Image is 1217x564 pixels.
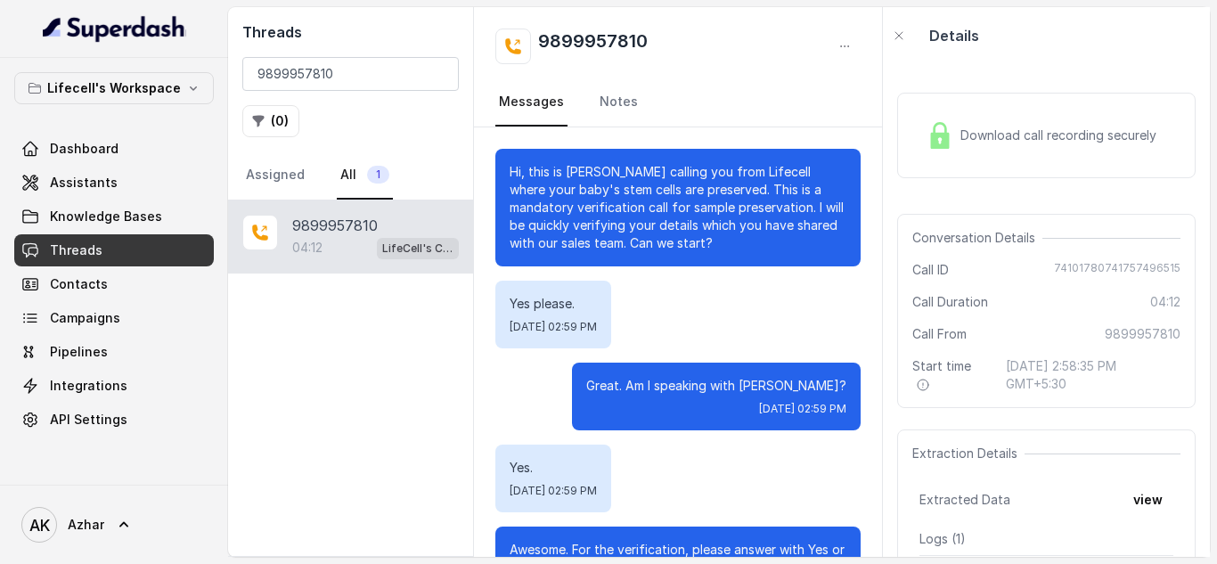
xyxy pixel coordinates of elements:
[47,78,181,99] p: Lifecell's Workspace
[50,241,102,259] span: Threads
[242,21,459,43] h2: Threads
[14,336,214,368] a: Pipelines
[912,229,1042,247] span: Conversation Details
[586,377,846,395] p: Great. Am I speaking with [PERSON_NAME]?
[1105,325,1180,343] span: 9899957810
[14,167,214,199] a: Assistants
[242,105,299,137] button: (0)
[50,411,127,429] span: API Settings
[50,275,108,293] span: Contacts
[382,240,453,257] p: LifeCell's Call Assistant
[14,133,214,165] a: Dashboard
[367,166,389,184] span: 1
[919,530,1173,548] p: Logs ( 1 )
[538,29,648,64] h2: 9899957810
[14,72,214,104] button: Lifecell's Workspace
[1150,293,1180,311] span: 04:12
[50,309,120,327] span: Campaigns
[14,234,214,266] a: Threads
[495,78,568,127] a: Messages
[50,140,118,158] span: Dashboard
[759,402,846,416] span: [DATE] 02:59 PM
[29,516,50,535] text: AK
[68,516,104,534] span: Azhar
[14,302,214,334] a: Campaigns
[292,239,323,257] p: 04:12
[50,208,162,225] span: Knowledge Bases
[1123,484,1173,516] button: view
[50,174,118,192] span: Assistants
[292,215,378,236] p: 9899957810
[510,163,846,252] p: Hi, this is [PERSON_NAME] calling you from Lifecell where your baby's stem cells are preserved. T...
[596,78,641,127] a: Notes
[912,357,992,393] span: Start time
[510,320,597,334] span: [DATE] 02:59 PM
[43,14,186,43] img: light.svg
[912,445,1025,462] span: Extraction Details
[510,484,597,498] span: [DATE] 02:59 PM
[960,127,1164,144] span: Download call recording securely
[1054,261,1180,279] span: 74101780741757496515
[912,293,988,311] span: Call Duration
[242,151,308,200] a: Assigned
[14,268,214,300] a: Contacts
[1006,357,1180,393] span: [DATE] 2:58:35 PM GMT+5:30
[912,261,949,279] span: Call ID
[50,377,127,395] span: Integrations
[919,491,1010,509] span: Extracted Data
[510,459,597,477] p: Yes.
[929,25,979,46] p: Details
[927,122,953,149] img: Lock Icon
[14,500,214,550] a: Azhar
[14,404,214,436] a: API Settings
[50,343,108,361] span: Pipelines
[495,78,861,127] nav: Tabs
[242,57,459,91] input: Search by Call ID or Phone Number
[14,370,214,402] a: Integrations
[912,325,967,343] span: Call From
[510,295,597,313] p: Yes please.
[14,200,214,233] a: Knowledge Bases
[242,151,459,200] nav: Tabs
[337,151,393,200] a: All1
